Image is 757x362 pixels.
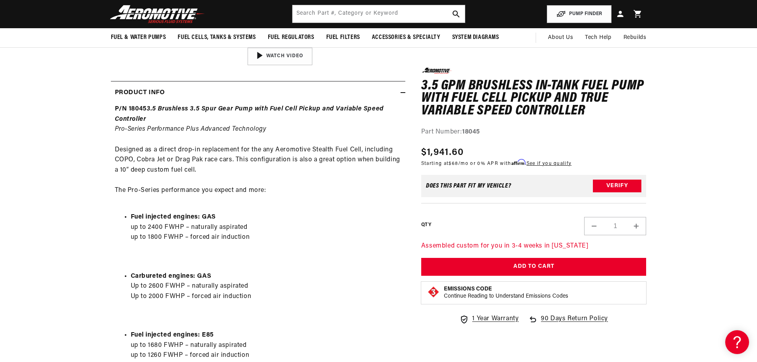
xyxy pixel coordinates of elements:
[131,330,401,361] li: up to 1680 FWHP – naturally aspirated up to 1260 FWHP – forced air induction
[447,5,465,23] button: search button
[131,212,401,243] li: up to 2400 FWHP – naturally aspirated up to 1800 FWHP – forced air induction
[459,314,519,324] a: 1 Year Warranty
[548,35,573,41] span: About Us
[444,286,492,292] strong: Emissions Code
[115,104,401,206] p: Designed as a direct drop-in replacement for the any Aeromotive Stealth Fuel Cell, including COPO...
[452,33,499,42] span: System Diagrams
[449,161,458,166] span: $68
[426,183,511,189] div: Does This part fit My vehicle?
[115,106,384,122] strong: 3.5 Brushless 3.5 Spur Gear Pump with Fuel Cell Pickup and Variable Speed Controller
[421,145,464,159] span: $1,941.60
[527,161,571,166] a: See if you qualify - Learn more about Affirm Financing (opens in modal)
[372,33,440,42] span: Accessories & Specialty
[108,5,207,23] img: Aeromotive
[444,285,568,300] button: Emissions CodeContinue Reading to Understand Emissions Codes
[366,28,446,47] summary: Accessories & Specialty
[172,28,261,47] summary: Fuel Cells, Tanks & Systems
[421,222,431,228] label: QTY
[105,28,172,47] summary: Fuel & Water Pumps
[268,33,314,42] span: Fuel Regulators
[115,106,147,112] strong: P/N 18045
[541,314,608,332] span: 90 Days Return Policy
[115,88,165,98] h2: Product Info
[421,159,571,167] p: Starting at /mo or 0% APR with .
[326,33,360,42] span: Fuel Filters
[593,180,641,192] button: Verify
[444,292,568,300] p: Continue Reading to Understand Emissions Codes
[292,5,465,23] input: Search by Part Number, Category or Keyword
[462,129,480,135] strong: 18045
[131,271,401,302] li: Up to 2600 FWHP – naturally aspirated Up to 2000 FWHP – forced air induction
[511,159,525,165] span: Affirm
[262,28,320,47] summary: Fuel Regulators
[579,28,617,47] summary: Tech Help
[542,28,579,47] a: About Us
[115,106,384,132] em: Pro-Series Performance Plus Advanced Technology
[111,81,405,105] summary: Product Info
[472,314,519,324] span: 1 Year Warranty
[585,33,611,42] span: Tech Help
[111,33,166,42] span: Fuel & Water Pumps
[421,258,647,276] button: Add to Cart
[131,214,216,220] strong: Fuel injected engines: GAS
[446,28,505,47] summary: System Diagrams
[623,33,647,42] span: Rebuilds
[427,285,440,298] img: Emissions code
[547,5,612,23] button: PUMP FINDER
[131,332,214,338] strong: Fuel injected engines: E85
[528,314,608,332] a: 90 Days Return Policy
[421,127,647,137] div: Part Number:
[320,28,366,47] summary: Fuel Filters
[131,273,211,279] strong: Carbureted engines: GAS
[178,33,256,42] span: Fuel Cells, Tanks & Systems
[421,79,647,117] h1: 3.5 GPM Brushless In-Tank Fuel Pump with Fuel Cell Pickup and True Variable Speed Controller
[421,241,647,252] p: Assembled custom for you in 3-4 weeks in [US_STATE]
[618,28,652,47] summary: Rebuilds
